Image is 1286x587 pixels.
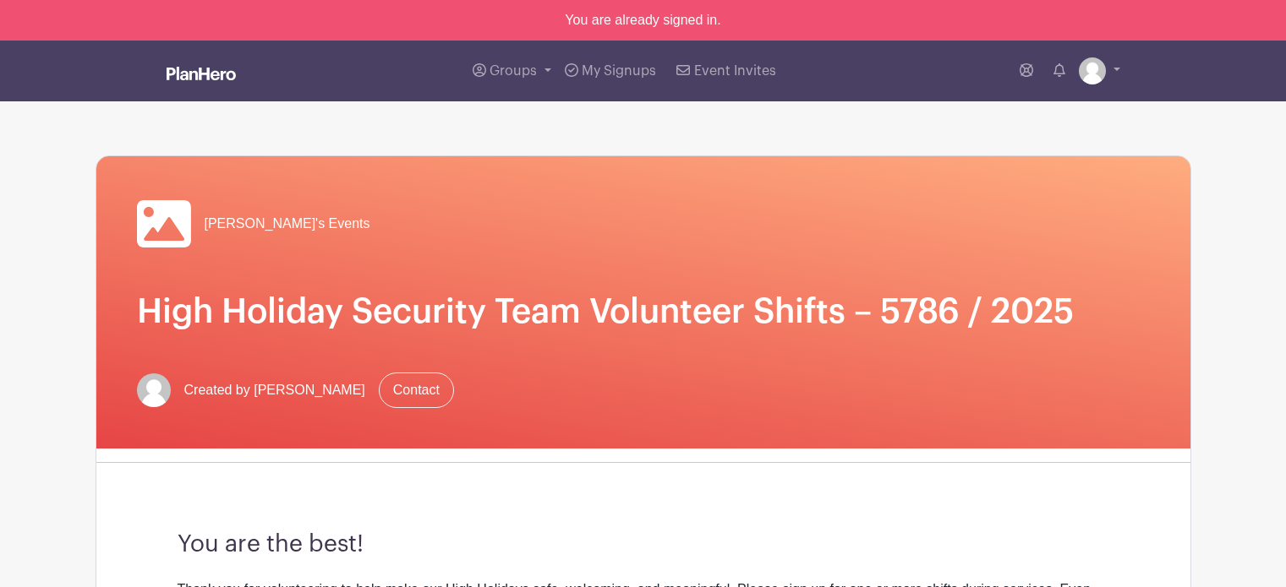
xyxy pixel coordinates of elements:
[205,214,370,234] span: [PERSON_NAME]'s Events
[694,64,776,78] span: Event Invites
[184,380,365,400] span: Created by [PERSON_NAME]
[558,41,663,101] a: My Signups
[167,67,236,80] img: logo_white-6c42ec7e38ccf1d336a20a19083b03d10ae64f83f12c07503d8b9e83406b4c7d.svg
[670,41,782,101] a: Event Invites
[1079,57,1106,84] img: default-ce2991bfa6775e67f084385cd625a349d9dcbb7a52a09fb2fda1e96e2d18dcdb.png
[178,530,1109,559] h3: You are the best!
[137,291,1150,332] h1: High Holiday Security Team Volunteer Shifts – 5786 / 2025
[490,64,537,78] span: Groups
[379,372,454,408] a: Contact
[582,64,656,78] span: My Signups
[137,373,171,407] img: default-ce2991bfa6775e67f084385cd625a349d9dcbb7a52a09fb2fda1e96e2d18dcdb.png
[466,41,558,101] a: Groups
